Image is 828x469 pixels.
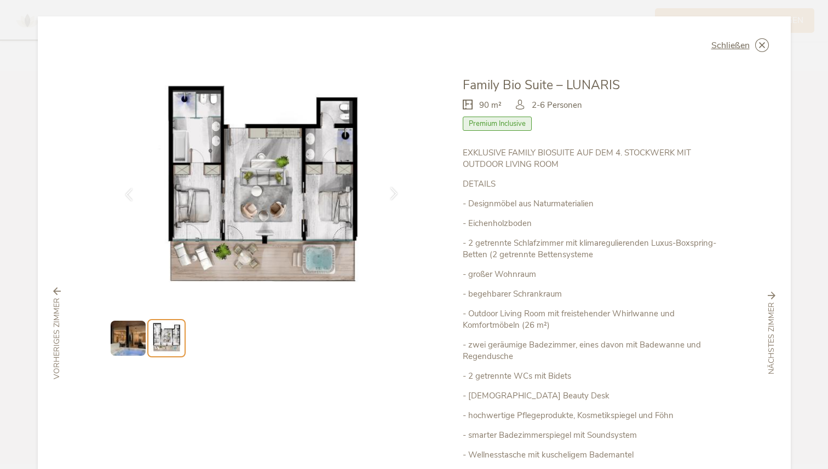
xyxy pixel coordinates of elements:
[532,100,582,111] span: 2-6 Personen
[463,178,719,190] p: DETAILS
[463,410,719,421] p: - hochwertige Pflegeprodukte, Kosmetikspiegel und Föhn
[463,308,719,331] p: - Outdoor Living Room mit freistehender Whirlwanne und Komfortmöbeln (26 m²)
[479,100,502,111] span: 90 m²
[463,370,719,382] p: - 2 getrennte WCs mit Bidets
[463,198,719,210] p: - Designmöbel aus Naturmaterialien
[463,218,719,229] p: - Eichenholzboden
[463,430,719,441] p: - smarter Badezimmerspiegel mit Soundsystem
[109,77,415,305] img: Family Bio Suite – LUNARIS
[111,321,146,356] img: Preview
[463,147,719,170] p: EXKLUSIVE FAMILY BIOSUITE AUF DEM 4. STOCKWERK MIT OUTDOOR LIVING ROOM
[463,339,719,362] p: - zwei geräumige Badezimmer, eines davon mit Badewanne und Regendusche
[463,269,719,280] p: - großer Wohnraum
[463,117,532,131] span: Premium Inclusive
[463,238,719,260] p: - 2 getrennte Schlafzimmer mit klimaregulierenden Luxus-Boxspring-Betten (2 getrennte Bettensysteme
[51,298,62,379] span: vorheriges Zimmer
[463,77,620,94] span: Family Bio Suite – LUNARIS
[766,302,777,374] span: nächstes Zimmer
[150,322,183,355] img: Preview
[463,449,719,461] p: - Wellnesstasche mit kuscheligem Bademantel
[463,390,719,402] p: - [DEMOGRAPHIC_DATA] Beauty Desk
[463,288,719,300] p: - begehbarer Schrankraum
